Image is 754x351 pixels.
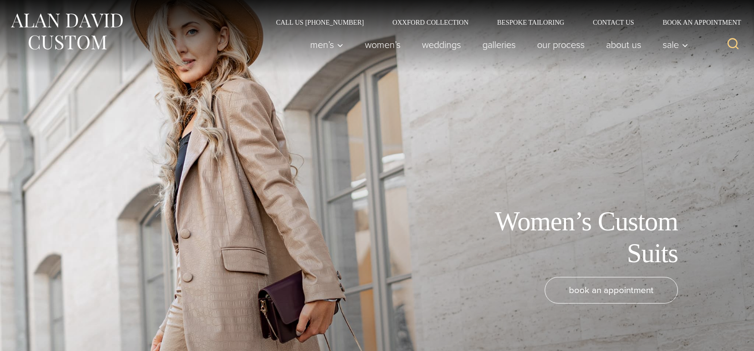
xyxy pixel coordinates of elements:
a: About Us [596,35,652,54]
nav: Secondary Navigation [262,19,744,26]
button: View Search Form [722,33,744,56]
a: Book an Appointment [648,19,744,26]
nav: Primary Navigation [300,35,694,54]
span: Sale [663,40,688,49]
img: Alan David Custom [10,10,124,53]
span: Men’s [310,40,343,49]
a: Women’s [354,35,411,54]
h1: Women’s Custom Suits [464,206,678,269]
span: book an appointment [569,283,654,297]
a: Our Process [527,35,596,54]
a: Bespoke Tailoring [483,19,578,26]
a: book an appointment [545,277,678,304]
a: Galleries [472,35,527,54]
a: Oxxford Collection [378,19,483,26]
a: Call Us [PHONE_NUMBER] [262,19,378,26]
a: Contact Us [578,19,648,26]
a: weddings [411,35,472,54]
